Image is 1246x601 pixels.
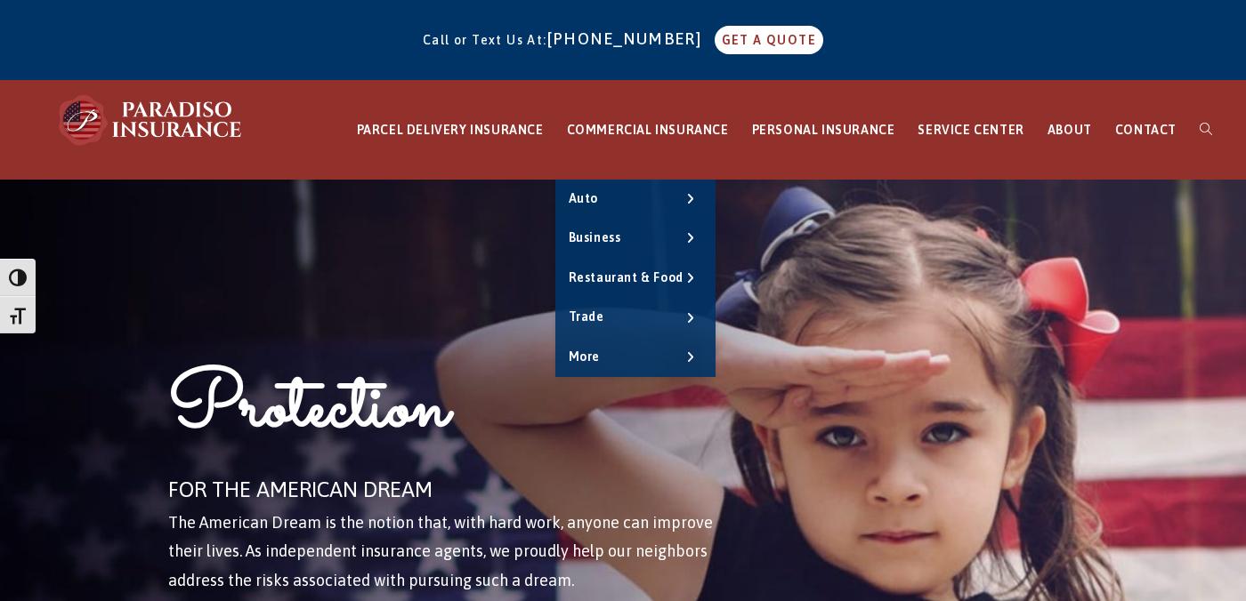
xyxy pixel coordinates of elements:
[555,338,716,377] a: More
[555,298,716,337] a: Trade
[569,270,684,284] span: Restaurant & Food
[567,123,729,137] span: COMMERCIAL INSURANCE
[569,349,600,364] span: More
[569,191,598,205] span: Auto
[1104,81,1188,180] a: CONTACT
[715,26,823,54] a: GET A QUOTE
[168,513,713,589] span: The American Dream is the notion that, with hard work, anyone can improve their lives. As indepen...
[555,81,740,180] a: COMMERCIAL INSURANCE
[752,123,895,137] span: PERSONAL INSURANCE
[168,357,720,470] h1: Protection
[345,81,555,180] a: PARCEL DELIVERY INSURANCE
[1036,81,1104,180] a: ABOUT
[357,123,544,137] span: PARCEL DELIVERY INSURANCE
[906,81,1035,180] a: SERVICE CENTER
[168,477,433,501] span: FOR THE AMERICAN DREAM
[555,219,716,258] a: Business
[740,81,907,180] a: PERSONAL INSURANCE
[569,230,621,244] span: Business
[53,93,249,147] img: Paradiso Insurance
[423,33,547,47] span: Call or Text Us At:
[569,309,604,324] span: Trade
[918,123,1023,137] span: SERVICE CENTER
[1115,123,1177,137] span: CONTACT
[555,259,716,298] a: Restaurant & Food
[555,180,716,219] a: Auto
[1048,123,1092,137] span: ABOUT
[547,29,711,48] a: [PHONE_NUMBER]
